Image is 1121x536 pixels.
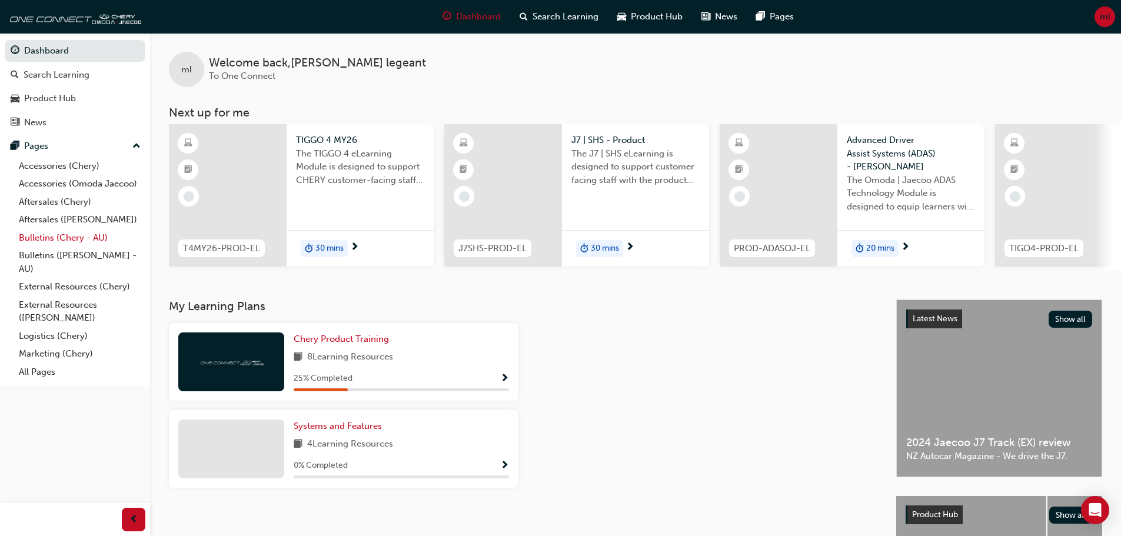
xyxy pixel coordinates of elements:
a: Marketing (Chery) [14,345,145,363]
a: Accessories (Chery) [14,157,145,175]
h3: My Learning Plans [169,299,877,313]
span: J7SHS-PROD-EL [458,242,527,255]
span: 25 % Completed [294,372,352,385]
a: External Resources (Chery) [14,278,145,296]
span: TIGGO 4 MY26 [296,134,424,147]
span: car-icon [11,94,19,104]
a: J7SHS-PROD-ELJ7 | SHS - ProductThe J7 | SHS eLearning is designed to support customer facing staf... [444,124,709,267]
a: pages-iconPages [747,5,803,29]
span: duration-icon [305,241,313,257]
span: 20 mins [866,242,894,255]
span: news-icon [11,118,19,128]
span: News [715,10,737,24]
span: learningResourceType_ELEARNING-icon [735,136,743,151]
div: Search Learning [24,68,89,82]
img: oneconnect [6,5,141,28]
a: Logistics (Chery) [14,327,145,345]
button: Pages [5,135,145,157]
a: Latest NewsShow all [906,309,1092,328]
span: PROD-ADASOJ-EL [734,242,810,255]
a: Accessories (Omoda Jaecoo) [14,175,145,193]
span: book-icon [294,350,302,365]
span: pages-icon [11,141,19,152]
img: oneconnect [199,356,264,367]
span: Show Progress [500,461,509,471]
span: next-icon [626,242,634,253]
span: pages-icon [756,9,765,24]
div: News [24,116,46,129]
span: The TIGGO 4 eLearning Module is designed to support CHERY customer-facing staff with the product ... [296,147,424,187]
span: 8 Learning Resources [307,350,393,365]
a: PROD-ADASOJ-ELAdvanced Driver Assist Systems (ADAS) - [PERSON_NAME]The Omoda | Jaecoo ADAS Techno... [720,124,984,267]
span: booktick-icon [460,162,468,178]
span: Product Hub [631,10,683,24]
a: Aftersales ([PERSON_NAME]) [14,211,145,229]
span: prev-icon [129,512,138,527]
button: ml [1095,6,1115,27]
a: Search Learning [5,64,145,86]
div: Open Intercom Messenger [1081,496,1109,524]
span: Latest News [913,314,957,324]
span: duration-icon [856,241,864,257]
a: news-iconNews [692,5,747,29]
span: learningRecordVerb_NONE-icon [184,191,194,202]
a: guage-iconDashboard [433,5,510,29]
span: TIGO4-PROD-EL [1009,242,1079,255]
span: 4 Learning Resources [307,437,393,452]
span: Systems and Features [294,421,382,431]
span: 0 % Completed [294,459,348,472]
span: 30 mins [591,242,619,255]
button: Show Progress [500,371,509,386]
a: Dashboard [5,40,145,62]
span: Dashboard [456,10,501,24]
span: Pages [770,10,794,24]
span: car-icon [617,9,626,24]
span: Search Learning [533,10,598,24]
span: booktick-icon [184,162,192,178]
a: Bulletins ([PERSON_NAME] - AU) [14,247,145,278]
span: J7 | SHS - Product [571,134,700,147]
span: booktick-icon [735,162,743,178]
a: T4MY26-PROD-ELTIGGO 4 MY26The TIGGO 4 eLearning Module is designed to support CHERY customer-faci... [169,124,434,267]
button: Show all [1049,311,1093,328]
a: Product HubShow all [906,505,1093,524]
div: Product Hub [24,92,76,105]
span: Show Progress [500,374,509,384]
span: guage-icon [11,46,19,56]
span: ml [181,63,192,76]
a: Systems and Features [294,420,387,433]
a: Chery Product Training [294,332,394,346]
a: All Pages [14,363,145,381]
span: 2024 Jaecoo J7 Track (EX) review [906,436,1092,450]
a: External Resources ([PERSON_NAME]) [14,296,145,327]
span: search-icon [11,70,19,81]
span: learningResourceType_ELEARNING-icon [460,136,468,151]
div: Pages [24,139,48,153]
span: The J7 | SHS eLearning is designed to support customer facing staff with the product and sales in... [571,147,700,187]
h3: Next up for me [150,106,1121,119]
span: learningRecordVerb_NONE-icon [734,191,745,202]
span: duration-icon [580,241,588,257]
span: up-icon [132,139,141,154]
span: ml [1100,10,1110,24]
span: Chery Product Training [294,334,389,344]
button: Show all [1049,507,1093,524]
a: Product Hub [5,88,145,109]
span: Product Hub [912,510,958,520]
span: Advanced Driver Assist Systems (ADAS) - [PERSON_NAME] [847,134,975,174]
span: learningResourceType_ELEARNING-icon [1010,136,1019,151]
span: 30 mins [315,242,344,255]
span: next-icon [350,242,359,253]
span: booktick-icon [1010,162,1019,178]
span: guage-icon [443,9,451,24]
span: To One Connect [209,71,275,81]
button: DashboardSearch LearningProduct HubNews [5,38,145,135]
a: News [5,112,145,134]
a: Aftersales (Chery) [14,193,145,211]
span: learningRecordVerb_NONE-icon [459,191,470,202]
span: T4MY26-PROD-EL [183,242,260,255]
span: search-icon [520,9,528,24]
span: book-icon [294,437,302,452]
span: NZ Autocar Magazine - We drive the J7. [906,450,1092,463]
